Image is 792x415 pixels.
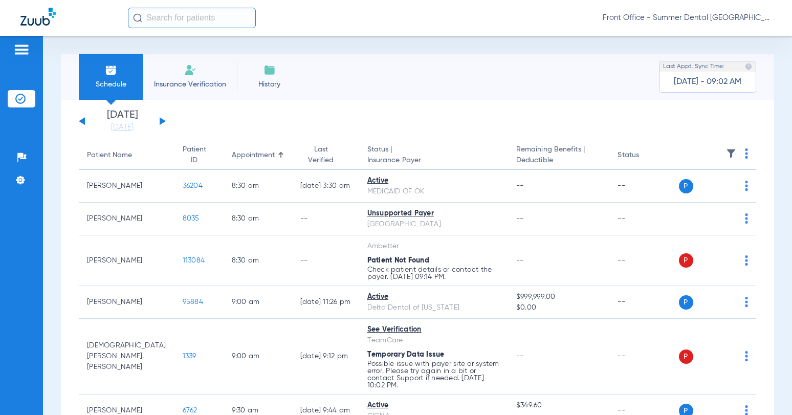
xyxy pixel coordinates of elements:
[609,286,678,319] td: --
[263,64,276,76] img: History
[20,8,56,26] img: Zuub Logo
[105,64,117,76] img: Schedule
[133,13,142,23] img: Search Icon
[745,148,748,159] img: group-dot-blue.svg
[300,144,342,166] div: Last Verified
[232,150,275,161] div: Appointment
[150,79,230,90] span: Insurance Verification
[679,295,693,310] span: P
[79,286,174,319] td: [PERSON_NAME]
[367,257,429,264] span: Patient Not Found
[609,141,678,170] th: Status
[367,360,500,389] p: Possible issue with payer site or system error. Please try again in a bit or contact Support if n...
[367,335,500,346] div: TeamCare
[184,64,196,76] img: Manual Insurance Verification
[516,215,524,222] span: --
[367,266,500,280] p: Check patient details or contact the payer. [DATE] 09:14 PM.
[367,351,445,358] span: Temporary Data Issue
[609,203,678,235] td: --
[86,79,135,90] span: Schedule
[183,215,200,222] span: 8035
[183,144,206,166] div: Patient ID
[603,13,772,23] span: Front Office - Summer Dental [GEOGRAPHIC_DATA] | Lumio Dental
[367,302,500,313] div: Delta Dental of [US_STATE]
[516,353,524,360] span: --
[224,319,292,395] td: 9:00 AM
[367,292,500,302] div: Active
[292,235,359,286] td: --
[92,110,153,133] li: [DATE]
[183,182,203,189] span: 36204
[224,286,292,319] td: 9:00 AM
[516,292,602,302] span: $999,999.00
[367,241,500,252] div: Ambetter
[516,257,524,264] span: --
[183,353,196,360] span: 1339
[292,203,359,235] td: --
[224,170,292,203] td: 8:30 AM
[245,79,294,90] span: History
[516,155,602,166] span: Deductible
[128,8,256,28] input: Search for patients
[726,148,736,159] img: filter.svg
[87,150,132,161] div: Patient Name
[745,297,748,307] img: group-dot-blue.svg
[79,319,174,395] td: [DEMOGRAPHIC_DATA][PERSON_NAME].[PERSON_NAME]
[183,298,203,305] span: 95884
[292,170,359,203] td: [DATE] 3:30 AM
[516,182,524,189] span: --
[92,122,153,133] a: [DATE]
[367,324,500,335] div: See Verification
[516,400,602,411] span: $349.60
[367,155,500,166] span: Insurance Payer
[367,400,500,411] div: Active
[679,350,693,364] span: P
[79,170,174,203] td: [PERSON_NAME]
[745,181,748,191] img: group-dot-blue.svg
[745,213,748,224] img: group-dot-blue.svg
[87,150,166,161] div: Patient Name
[679,253,693,268] span: P
[183,144,215,166] div: Patient ID
[13,43,30,56] img: hamburger-icon
[183,407,197,414] span: 6762
[609,235,678,286] td: --
[367,176,500,186] div: Active
[745,351,748,361] img: group-dot-blue.svg
[674,77,741,87] span: [DATE] - 09:02 AM
[609,319,678,395] td: --
[367,186,500,197] div: MEDICAID OF OK
[292,319,359,395] td: [DATE] 9:12 PM
[183,257,205,264] span: 113084
[679,179,693,193] span: P
[745,255,748,266] img: group-dot-blue.svg
[359,141,508,170] th: Status |
[367,208,500,219] div: Unsupported Payer
[300,144,351,166] div: Last Verified
[79,235,174,286] td: [PERSON_NAME]
[367,219,500,230] div: [GEOGRAPHIC_DATA]
[663,61,724,72] span: Last Appt. Sync Time:
[224,235,292,286] td: 8:30 AM
[224,203,292,235] td: 8:30 AM
[508,141,610,170] th: Remaining Benefits |
[609,170,678,203] td: --
[745,63,752,70] img: last sync help info
[79,203,174,235] td: [PERSON_NAME]
[232,150,284,161] div: Appointment
[516,302,602,313] span: $0.00
[292,286,359,319] td: [DATE] 11:26 PM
